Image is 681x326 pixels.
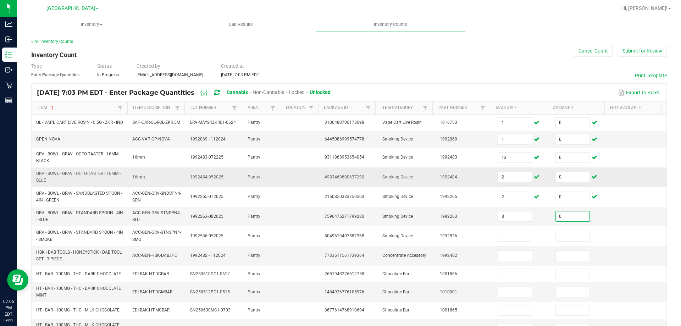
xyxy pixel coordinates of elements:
span: GRV - BOWL - GRAV - OCTO-TASTER - 16MM - BLUE [36,171,121,183]
span: 16mm [132,175,145,179]
span: 1016753 [440,120,457,125]
span: GPEN NOVA [36,137,60,142]
span: 1001866 [440,271,457,276]
span: 1992265-072025 [190,194,223,199]
span: HT - BAR - 100MG - THC - DARK CHOCOLATE MINT [36,286,121,298]
span: 16mm [132,155,145,160]
span: 2150850383750503 [325,194,364,199]
span: 1992069 - 112024 [190,137,226,142]
span: ACC-GEN-GRV-SNDSPN4-GRN [132,191,181,203]
div: [DATE] 7:03 PM EDT - Enter Package Quantities [37,86,336,99]
span: 1992263 [440,214,457,219]
inline-svg: Inventory [5,51,12,58]
span: Pantry [248,214,260,219]
span: 1992536 [440,233,457,238]
th: Assigned [547,102,604,115]
span: 9311863953654054 [325,155,364,160]
a: Package IdSortable [324,105,364,111]
p: 09/23 [3,317,14,323]
inline-svg: Inbound [5,36,12,43]
th: Not Available [604,102,661,115]
span: Locked [289,89,305,95]
a: Filter [421,104,430,112]
span: 1992484 [440,175,457,179]
span: Enter Package Quantities [31,72,79,77]
span: 8049619407587368 [325,233,364,238]
span: SN250630MC1-0703 [190,308,231,313]
span: 3677614768910694 [325,308,364,313]
span: 1992483 [440,155,457,160]
span: 7596475271799280 [325,214,364,219]
span: 1484926776105976 [325,289,364,294]
span: Pantry [248,175,260,179]
span: 1992069 [440,137,457,142]
inline-svg: Analytics [5,21,12,28]
span: Smoking Device [382,233,413,238]
span: HT - BAR - 100MG - THC - DARK CHOCOLATE [36,271,121,276]
span: [EMAIL_ADDRESS][DOMAIN_NAME] [137,72,203,77]
span: Sortable [50,105,55,111]
a: Filter [173,104,182,112]
span: Chocolate Bar [382,308,409,313]
a: < All Inventory Counts [31,39,73,44]
span: 4983468600637290 [325,175,364,179]
span: 1992536-052025 [190,233,223,238]
span: Smoking Device [382,214,413,219]
span: [DATE] 7:03 PM EDT [221,72,259,77]
th: Available [490,102,547,115]
span: GRV - BOWL - GRAV - SANDBLASTED SPOON - 4IN - GREEN [36,191,122,203]
span: EDI-BAK-HT-DCBAR [132,271,169,276]
a: Inventory [17,17,166,32]
span: 1992484-052025 [190,175,223,179]
span: Inventory Count [31,51,77,59]
span: 3100480700178098 [325,120,364,125]
span: 2657948276612758 [325,271,364,276]
span: 1992263-082025 [190,214,223,219]
span: ACC-GEN-GRV-STNSPN4-SMO [132,230,181,242]
span: Created at [221,63,244,69]
span: Pantry [248,155,260,160]
span: Vape Cart Live Rosin [382,120,422,125]
a: Filter [307,104,315,112]
span: Pantry [248,137,260,142]
span: GRV - BOWL - GRAV - STANDARD SPOON - 4IN - SMOKE [36,230,123,242]
a: Item DescriptionSortable [133,105,173,111]
a: Filter [230,104,239,112]
span: BAP-CAR-GL-ROL-ZKR.5M [132,120,180,125]
span: Pantry [248,233,260,238]
span: 1992482 [440,253,457,258]
a: LocationSortable [286,105,307,111]
a: Item CategorySortable [381,105,421,111]
span: Lab Results [220,21,262,28]
span: Smoking Device [382,194,413,199]
span: Inventory Counts [364,21,417,28]
span: ACC-VAP-GP-NOVA [132,137,170,142]
span: 1992483-072225 [190,155,223,160]
a: Filter [364,104,372,112]
span: Hi, [PERSON_NAME]! [621,5,668,11]
a: ItemSortable [38,105,116,111]
inline-svg: Outbound [5,66,12,73]
span: Smoking Device [382,137,413,142]
span: In Progress [97,72,119,77]
span: Pantry [248,120,260,125]
span: 1992482 - 112024 [190,253,226,258]
a: Lot NumberSortable [190,105,231,111]
span: Chocolate Bar [382,289,409,294]
a: Filter [268,104,277,112]
span: Pantry [248,308,260,313]
span: 1992265 [440,194,457,199]
span: SN250610DC1-0612 [190,271,230,276]
span: ACC-GEN-GRV-STNSPN4-BLU [132,210,181,222]
span: Cannabis [227,89,248,95]
p: 07:05 PM EDT [3,298,14,317]
span: Status [97,63,112,69]
button: Export to Excel [616,87,660,99]
span: GL - VAPE CART LIVE ROSIN - 0.5G - ZKR - IND [36,120,123,125]
inline-svg: Retail [5,82,12,89]
a: Inventory Counts [316,17,465,32]
span: Chocolate Bar [382,271,409,276]
a: Lab Results [166,17,316,32]
inline-svg: Reports [5,97,12,104]
span: Smoking Device [382,175,413,179]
